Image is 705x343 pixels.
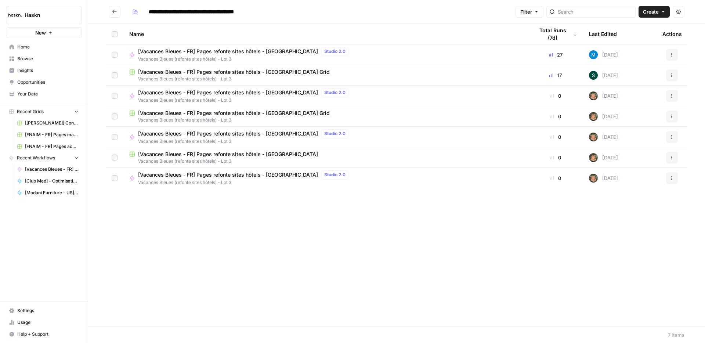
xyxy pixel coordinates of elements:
[6,328,82,340] button: Help + Support
[639,6,670,18] button: Create
[25,166,79,173] span: [Vacances Bleues - FR] Pages refonte sites hôtels - [GEOGRAPHIC_DATA]
[138,171,318,178] span: [Vacances Bleues - FR] Pages refonte sites hôtels - [GEOGRAPHIC_DATA]
[129,24,522,44] div: Name
[138,97,352,104] span: Vacances Bleues (refonte sites hôtels) - Lot 3
[589,153,598,162] img: ziyu4k121h9vid6fczkx3ylgkuqx
[589,91,598,100] img: ziyu4k121h9vid6fczkx3ylgkuqx
[6,317,82,328] a: Usage
[520,8,532,15] span: Filter
[17,55,79,62] span: Browse
[129,109,522,123] a: [Vacances Bleues - FR] Pages refonte sites hôtels - [GEOGRAPHIC_DATA] GridVacances Bleues (refont...
[6,6,82,24] button: Workspace: Haskn
[589,24,617,44] div: Last Edited
[14,129,82,141] a: [FNAIM - FR] Pages maison à vendre + ville - 150-300 mots Grid
[534,154,577,161] div: 0
[6,27,82,38] button: New
[35,29,46,36] span: New
[643,8,659,15] span: Create
[17,307,79,314] span: Settings
[589,112,618,121] div: [DATE]
[589,71,618,80] div: [DATE]
[6,305,82,317] a: Settings
[25,143,79,150] span: [FNAIM - FR] Pages achat appartement + ville - 150-300 mots Grid
[14,187,82,199] a: [Modani Furniture - US] Pages catégories
[25,131,79,138] span: [FNAIM - FR] Pages maison à vendre + ville - 150-300 mots Grid
[589,133,618,141] div: [DATE]
[129,158,522,165] span: Vacances Bleues (refonte sites hôtels) - Lot 3
[14,163,82,175] a: [Vacances Bleues - FR] Pages refonte sites hôtels - [GEOGRAPHIC_DATA]
[558,8,632,15] input: Search
[17,91,79,97] span: Your Data
[14,175,82,187] a: [Club Med] - Optimisation + FAQ
[138,130,318,137] span: [Vacances Bleues - FR] Pages refonte sites hôtels - [GEOGRAPHIC_DATA]
[324,171,346,178] span: Studio 2.0
[534,174,577,182] div: 0
[129,47,522,62] a: [Vacances Bleues - FR] Pages refonte sites hôtels - [GEOGRAPHIC_DATA]Studio 2.0Vacances Bleues (r...
[25,11,69,19] span: Haskn
[534,113,577,120] div: 0
[324,89,346,96] span: Studio 2.0
[6,41,82,53] a: Home
[589,71,598,80] img: 1zy2mh8b6ibtdktd6l3x6modsp44
[589,112,598,121] img: ziyu4k121h9vid6fczkx3ylgkuqx
[17,155,55,161] span: Recent Workflows
[534,24,577,44] div: Total Runs (7d)
[589,174,598,183] img: ziyu4k121h9vid6fczkx3ylgkuqx
[17,67,79,74] span: Insights
[129,151,522,165] a: [Vacances Bleues - FR] Pages refonte sites hôtels - [GEOGRAPHIC_DATA]Vacances Bleues (refonte sit...
[138,48,318,55] span: [Vacances Bleues - FR] Pages refonte sites hôtels - [GEOGRAPHIC_DATA]
[129,76,522,82] span: Vacances Bleues (refonte sites hôtels) - Lot 3
[129,68,522,82] a: [Vacances Bleues - FR] Pages refonte sites hôtels - [GEOGRAPHIC_DATA] GridVacances Bleues (refont...
[129,170,522,186] a: [Vacances Bleues - FR] Pages refonte sites hôtels - [GEOGRAPHIC_DATA]Studio 2.0Vacances Bleues (r...
[662,24,682,44] div: Actions
[6,65,82,76] a: Insights
[25,178,79,184] span: [Club Med] - Optimisation + FAQ
[589,174,618,183] div: [DATE]
[534,72,577,79] div: 17
[324,130,346,137] span: Studio 2.0
[589,133,598,141] img: ziyu4k121h9vid6fczkx3ylgkuqx
[589,153,618,162] div: [DATE]
[534,133,577,141] div: 0
[589,50,598,59] img: xlx1vc11lo246mpl6i14p9z1ximr
[14,117,82,129] a: [[PERSON_NAME]] Content Generation - Van Law Firm - Practice Pages Grid
[324,48,346,55] span: Studio 2.0
[17,108,44,115] span: Recent Grids
[109,6,120,18] button: Go back
[516,6,543,18] button: Filter
[6,88,82,100] a: Your Data
[534,51,577,58] div: 27
[6,53,82,65] a: Browse
[129,88,522,104] a: [Vacances Bleues - FR] Pages refonte sites hôtels - [GEOGRAPHIC_DATA]Studio 2.0Vacances Bleues (r...
[138,89,318,96] span: [Vacances Bleues - FR] Pages refonte sites hôtels - [GEOGRAPHIC_DATA]
[17,331,79,337] span: Help + Support
[138,56,352,62] span: Vacances Bleues (refonte sites hôtels) - Lot 3
[129,129,522,145] a: [Vacances Bleues - FR] Pages refonte sites hôtels - [GEOGRAPHIC_DATA]Studio 2.0Vacances Bleues (r...
[6,152,82,163] button: Recent Workflows
[138,109,330,117] span: [Vacances Bleues - FR] Pages refonte sites hôtels - [GEOGRAPHIC_DATA] Grid
[14,141,82,152] a: [FNAIM - FR] Pages achat appartement + ville - 150-300 mots Grid
[6,76,82,88] a: Opportunities
[17,79,79,86] span: Opportunities
[589,50,618,59] div: [DATE]
[6,106,82,117] button: Recent Grids
[589,91,618,100] div: [DATE]
[129,117,522,123] span: Vacances Bleues (refonte sites hôtels) - Lot 3
[534,92,577,100] div: 0
[17,319,79,326] span: Usage
[138,68,330,76] span: [Vacances Bleues - FR] Pages refonte sites hôtels - [GEOGRAPHIC_DATA] Grid
[138,138,352,145] span: Vacances Bleues (refonte sites hôtels) - Lot 3
[25,120,79,126] span: [[PERSON_NAME]] Content Generation - Van Law Firm - Practice Pages Grid
[17,44,79,50] span: Home
[138,151,318,158] span: [Vacances Bleues - FR] Pages refonte sites hôtels - [GEOGRAPHIC_DATA]
[668,331,684,339] div: 7 Items
[138,179,352,186] span: Vacances Bleues (refonte sites hôtels) - Lot 3
[8,8,22,22] img: Haskn Logo
[25,189,79,196] span: [Modani Furniture - US] Pages catégories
